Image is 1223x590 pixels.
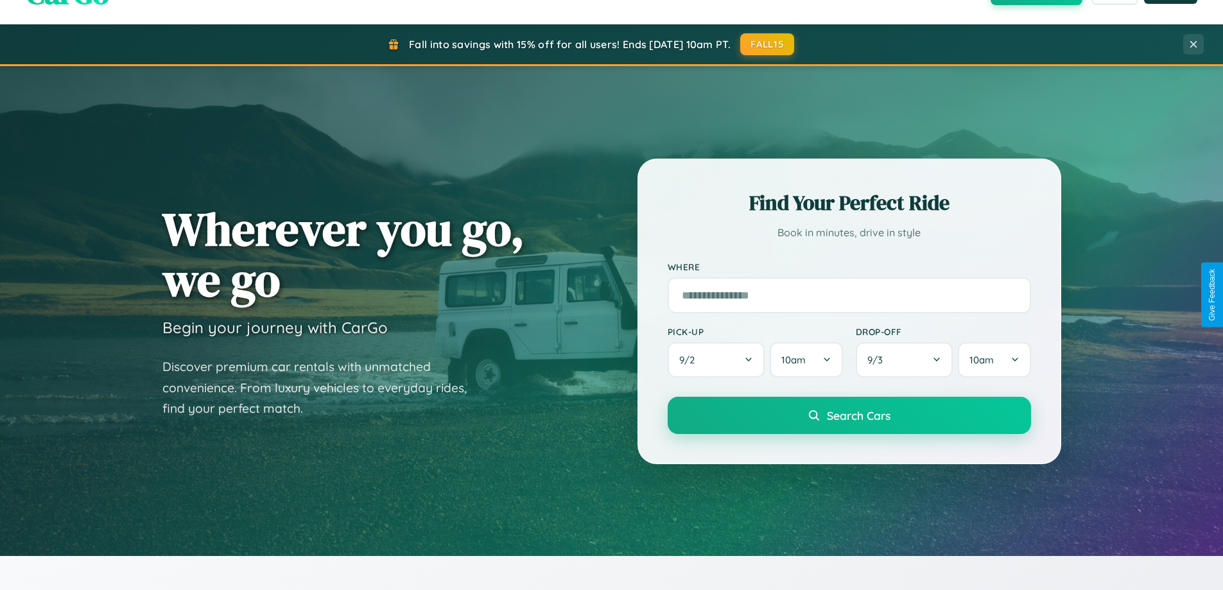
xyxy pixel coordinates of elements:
span: 10am [781,354,806,366]
span: 9 / 2 [679,354,701,366]
label: Drop-off [856,326,1031,337]
span: 10am [969,354,994,366]
h2: Find Your Perfect Ride [668,189,1031,217]
label: Where [668,261,1031,272]
div: Give Feedback [1208,269,1217,321]
span: Fall into savings with 15% off for all users! Ends [DATE] 10am PT. [409,38,731,51]
button: 9/3 [856,342,953,377]
button: 10am [770,342,842,377]
h3: Begin your journey with CarGo [162,318,388,337]
button: Search Cars [668,397,1031,434]
h1: Wherever you go, we go [162,204,525,305]
label: Pick-up [668,326,843,337]
button: 10am [958,342,1030,377]
button: FALL15 [740,33,794,55]
span: Search Cars [827,408,890,422]
button: 9/2 [668,342,765,377]
span: 9 / 3 [867,354,889,366]
p: Discover premium car rentals with unmatched convenience. From luxury vehicles to everyday rides, ... [162,356,483,419]
p: Book in minutes, drive in style [668,223,1031,242]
